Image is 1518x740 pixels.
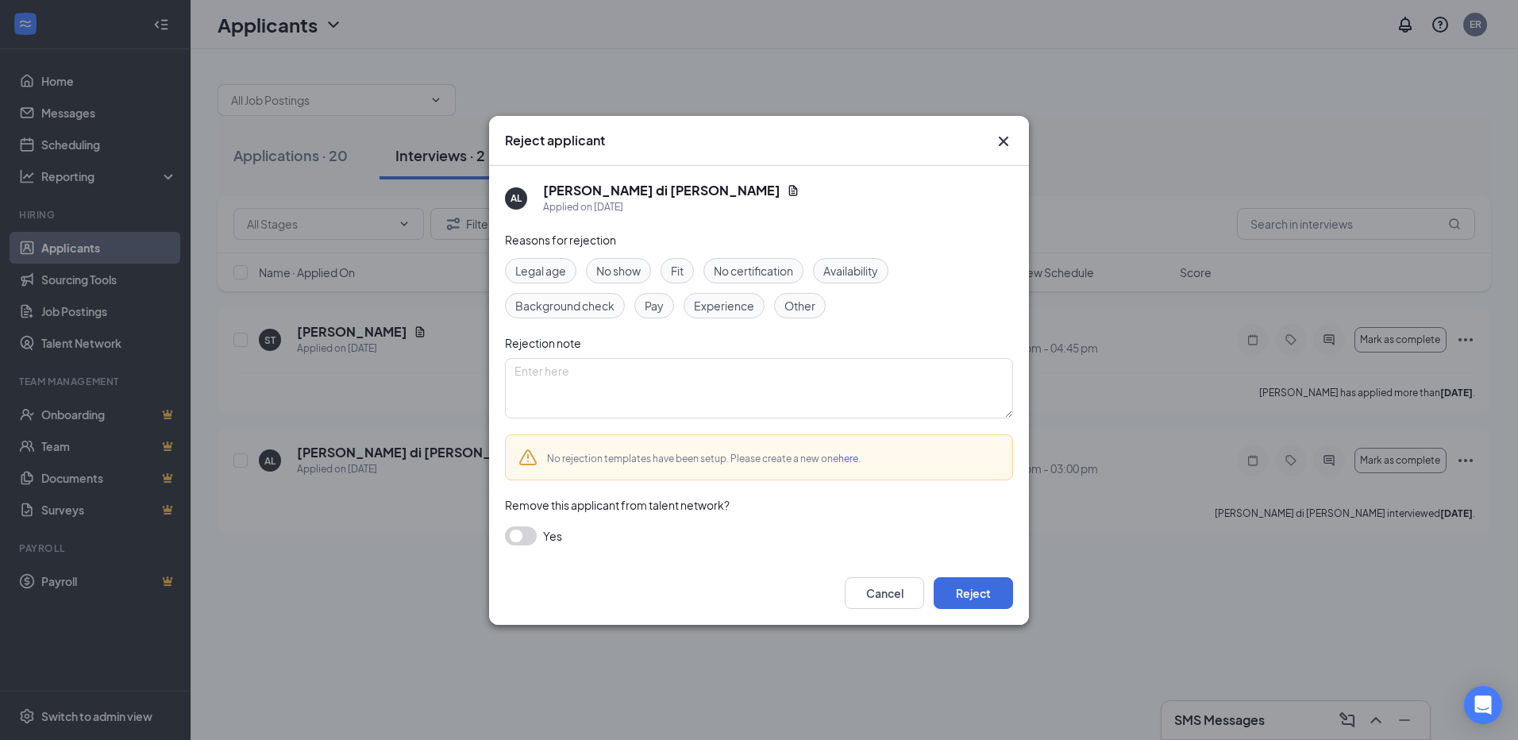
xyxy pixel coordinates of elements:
[694,297,754,314] span: Experience
[596,262,641,279] span: No show
[714,262,793,279] span: No certification
[787,184,799,197] svg: Document
[505,233,616,247] span: Reasons for rejection
[543,526,562,545] span: Yes
[505,132,605,149] h3: Reject applicant
[510,191,522,205] div: AL
[784,297,815,314] span: Other
[505,498,730,512] span: Remove this applicant from talent network?
[823,262,878,279] span: Availability
[671,262,684,279] span: Fit
[543,182,780,199] h5: [PERSON_NAME] di [PERSON_NAME]
[515,262,566,279] span: Legal age
[838,453,858,464] a: here
[1464,686,1502,724] div: Open Intercom Messenger
[994,132,1013,151] svg: Cross
[543,199,799,215] div: Applied on [DATE]
[645,297,664,314] span: Pay
[515,297,615,314] span: Background check
[845,577,924,609] button: Cancel
[934,577,1013,609] button: Reject
[547,453,861,464] span: No rejection templates have been setup. Please create a new one .
[505,336,581,350] span: Rejection note
[994,132,1013,151] button: Close
[518,448,537,467] svg: Warning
